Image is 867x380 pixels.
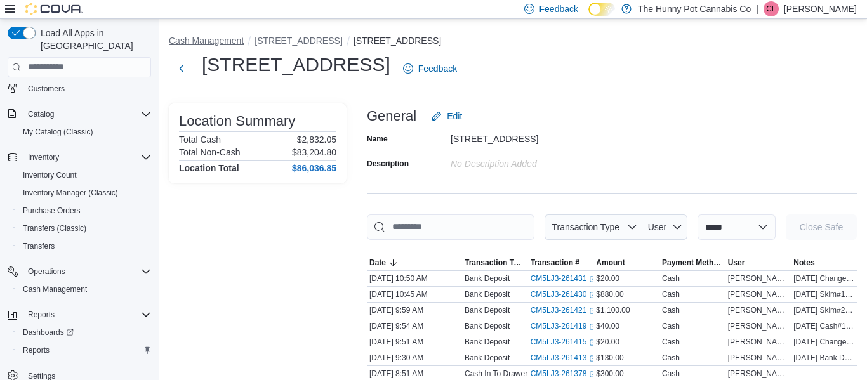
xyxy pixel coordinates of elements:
p: Bank Deposit [465,273,510,284]
button: My Catalog (Classic) [13,123,156,141]
button: Amount [593,255,659,270]
span: User [648,222,667,232]
span: Feedback [539,3,578,15]
a: CM5LJ3-261431External link [531,273,597,284]
button: Reports [13,341,156,359]
button: Cash Management [169,36,244,46]
button: Close Safe [786,214,857,240]
span: CL [766,1,776,16]
div: Cash [662,353,680,363]
span: Transfers (Classic) [23,223,86,233]
button: User [725,255,791,270]
div: [DATE] 9:51 AM [367,334,462,350]
svg: External link [589,339,597,346]
nav: An example of EuiBreadcrumbs [169,34,857,49]
a: CM5LJ3-261415External link [531,337,597,347]
button: Operations [23,264,70,279]
p: Bank Deposit [465,289,510,299]
a: CM5LJ3-261378External link [531,369,597,379]
div: Cash [662,369,680,379]
span: [PERSON_NAME] [728,369,789,379]
button: Notes [791,255,857,270]
button: Purchase Orders [13,202,156,219]
span: Catalog [23,107,151,122]
span: Dashboards [23,327,74,337]
span: Transfers [23,241,55,251]
button: [STREET_ADDRESS] [354,36,441,46]
a: My Catalog (Classic) [18,124,98,140]
input: Dark Mode [588,3,615,16]
span: Cash Management [18,282,151,297]
a: CM5LJ3-261419External link [531,321,597,331]
span: Feedback [418,62,457,75]
span: Reports [23,345,50,355]
span: Inventory Manager (Classic) [18,185,151,200]
span: Notes [793,258,814,268]
span: Payment Methods [662,258,723,268]
span: Inventory Count [23,170,77,180]
span: Transaction Type [465,258,526,268]
a: Inventory Count [18,167,82,183]
span: Transaction Type [552,222,619,232]
span: Cash Management [23,284,87,294]
button: Next [169,56,194,81]
span: Reports [28,310,55,320]
span: Transfers (Classic) [18,221,151,236]
span: [PERSON_NAME] [728,273,789,284]
a: CM5LJ3-261421External link [531,305,597,315]
img: Cova [25,3,83,15]
button: [STREET_ADDRESS] [255,36,342,46]
span: [DATE] Bank Deposit Cash#2 50x1 20x3 10x2 [793,353,854,363]
button: Operations [3,263,156,280]
span: Customers [28,84,65,94]
span: Purchase Orders [23,206,81,216]
svg: External link [589,307,597,315]
button: User [642,214,687,240]
button: Transaction Type [545,214,642,240]
label: Name [367,134,388,144]
div: Cash [662,289,680,299]
input: This is a search bar. As you type, the results lower in the page will automatically filter. [367,214,534,240]
a: Purchase Orders [18,203,86,218]
p: Bank Deposit [465,353,510,363]
span: $20.00 [596,273,619,284]
p: Cash In To Drawer (Drawer 2) [465,369,566,379]
h3: General [367,108,416,124]
svg: External link [589,291,597,299]
button: Catalog [3,105,156,123]
span: [PERSON_NAME] [728,353,789,363]
a: Inventory Manager (Classic) [18,185,123,200]
label: Description [367,159,409,169]
span: [DATE] Skim#2 100x3 50x2 20x29 10x7 [793,305,854,315]
a: CM5LJ3-261413External link [531,353,597,363]
span: $300.00 [596,369,623,379]
span: $40.00 [596,321,619,331]
div: [DATE] 9:30 AM [367,350,462,365]
div: [DATE] 9:59 AM [367,303,462,318]
span: Close Safe [800,221,843,233]
button: Payment Methods [659,255,725,270]
a: Cash Management [18,282,92,297]
div: [DATE] 10:50 AM [367,271,462,286]
button: Inventory [3,148,156,166]
span: Inventory [23,150,151,165]
span: My Catalog (Classic) [23,127,93,137]
button: Cash Management [13,280,156,298]
span: Date [369,258,386,268]
button: Transaction Type [462,255,528,270]
button: Edit [427,103,467,129]
p: $2,832.05 [297,134,336,145]
span: Transaction # [531,258,579,268]
span: [PERSON_NAME] [728,321,789,331]
button: Reports [3,306,156,324]
p: Bank Deposit [465,321,510,331]
a: Feedback [398,56,462,81]
button: Catalog [23,107,59,122]
span: Reports [23,307,151,322]
a: Customers [23,81,70,96]
h6: Total Non-Cash [179,147,241,157]
span: [DATE] Skim#1 100x2 50x6 20x19 [793,289,854,299]
h4: $86,036.85 [292,163,336,173]
span: [PERSON_NAME] [728,305,789,315]
button: Transaction # [528,255,594,270]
